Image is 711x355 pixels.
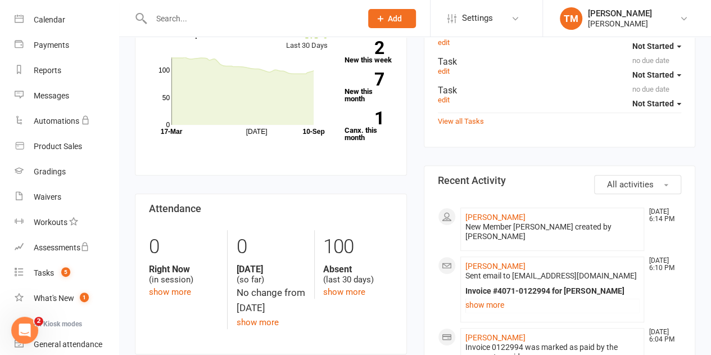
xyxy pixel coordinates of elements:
span: Add [388,14,402,23]
a: Product Sales [15,134,119,159]
div: Invoice #4071-0122994 for [PERSON_NAME] [465,286,640,296]
strong: Right Now [149,264,219,275]
time: [DATE] 6:10 PM [644,257,681,272]
button: Not Started [632,65,681,85]
a: Payments [15,33,119,58]
a: Automations [15,109,119,134]
button: Add [368,9,416,28]
a: Workouts [15,210,119,235]
a: 1Canx. this month [345,111,393,141]
div: Task [438,56,682,67]
span: Sent email to [EMAIL_ADDRESS][DOMAIN_NAME] [465,271,637,280]
span: Settings [462,6,493,31]
a: edit [438,67,450,75]
a: [PERSON_NAME] [465,333,526,342]
h3: Attendance [149,203,393,214]
div: Reports [34,66,61,75]
div: [PERSON_NAME] [588,19,652,29]
div: General attendance [34,340,102,349]
span: 2 [34,317,43,326]
div: [PERSON_NAME] [588,8,652,19]
div: (last 30 days) [323,264,392,285]
div: Task [438,85,682,96]
strong: 2 [345,39,384,56]
button: Not Started [632,36,681,56]
span: Not Started [632,70,674,79]
a: 7New this month [345,73,393,102]
iframe: Intercom live chat [11,317,38,344]
time: [DATE] 6:14 PM [644,208,681,223]
div: Waivers [34,192,61,201]
div: New Member [PERSON_NAME] created by [PERSON_NAME] [465,222,640,241]
div: 100 [323,230,392,264]
div: 0 [149,230,219,264]
div: Last 30 Days [286,28,328,52]
div: (in session) [149,264,219,285]
a: Calendar [15,7,119,33]
a: Tasks 5 [15,260,119,286]
div: Product Sales [34,142,82,151]
a: Reports [15,58,119,83]
div: (so far) [236,264,305,285]
strong: [DATE] [236,264,305,275]
span: 5 [61,267,70,277]
div: 0 [236,230,305,264]
div: Workouts [34,218,67,227]
a: View all Tasks [438,117,484,125]
span: Not Started [632,99,674,108]
div: Messages [34,91,69,100]
input: Search... [148,11,354,26]
a: Messages [15,83,119,109]
button: Not Started [632,93,681,114]
div: TM [560,7,582,30]
a: show more [323,287,365,297]
div: Payments [34,41,69,50]
h3: Recent Activity [438,175,682,186]
a: [PERSON_NAME] [465,213,526,222]
strong: 1 [345,110,384,127]
div: Gradings [34,167,66,176]
a: edit [438,38,450,47]
span: 1 [80,293,89,302]
a: show more [149,287,191,297]
a: What's New1 [15,286,119,311]
div: No change from [DATE] [236,285,305,316]
a: 2New this week [345,41,393,64]
span: All activities [607,179,654,190]
time: [DATE] 6:04 PM [644,329,681,343]
div: Tasks [34,268,54,277]
div: What's New [34,294,74,303]
strong: Absent [323,264,392,275]
div: Assessments [34,243,89,252]
button: All activities [594,175,681,194]
a: show more [465,297,640,313]
a: show more [236,317,278,327]
span: Not Started [632,42,674,51]
div: Calendar [34,15,65,24]
div: Automations [34,116,79,125]
a: Assessments [15,235,119,260]
a: Waivers [15,185,119,210]
a: Gradings [15,159,119,185]
a: [PERSON_NAME] [465,262,526,271]
strong: 7 [345,71,384,88]
a: edit [438,96,450,104]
